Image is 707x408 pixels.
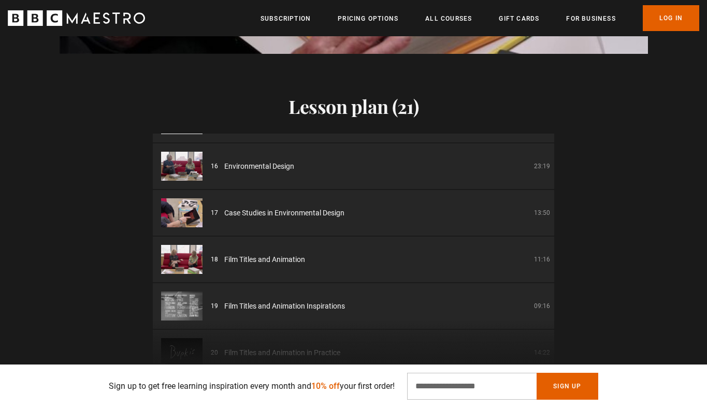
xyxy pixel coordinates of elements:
[261,5,699,31] nav: Primary
[537,373,598,400] button: Sign Up
[499,13,539,24] a: Gift Cards
[338,13,398,24] a: Pricing Options
[224,161,294,172] span: Environmental Design
[224,254,305,265] span: Film Titles and Animation
[534,208,550,217] p: 13:50
[534,255,550,264] p: 11:16
[534,301,550,311] p: 09:16
[211,162,218,171] p: 16
[311,381,340,391] span: 10% off
[425,13,472,24] a: All Courses
[566,13,615,24] a: For business
[211,301,218,311] p: 19
[109,380,395,392] p: Sign up to get free learning inspiration every month and your first order!
[8,10,145,26] svg: BBC Maestro
[224,301,345,312] span: Film Titles and Animation Inspirations
[211,208,218,217] p: 17
[211,255,218,264] p: 18
[534,162,550,171] p: 23:19
[224,208,344,218] span: Case Studies in Environmental Design
[261,13,311,24] a: Subscription
[153,95,554,117] h2: Lesson plan (21)
[643,5,699,31] a: Log In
